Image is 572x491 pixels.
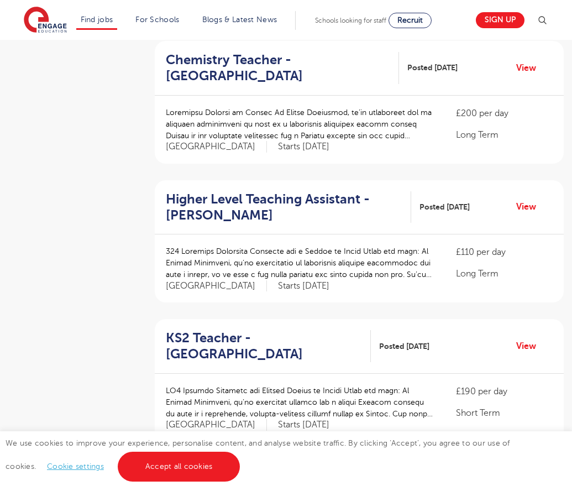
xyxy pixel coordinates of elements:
a: View [516,61,544,75]
p: 324 Loremips Dolorsita Consecte adi e Seddoe te Incid Utlab etd magn: Al Enimad Minimveni, qu’no ... [166,245,434,280]
p: £110 per day [456,245,553,259]
p: Loremipsu Dolorsi am Consec Ad Elitse Doeiusmod, te’in utlaboreet dol ma aliquaen adminimveni qu ... [166,107,434,142]
a: Cookie settings [47,462,104,471]
span: Posted [DATE] [419,201,470,213]
a: Sign up [476,12,524,28]
p: Starts [DATE] [278,141,329,153]
span: We use cookies to improve your experience, personalise content, and analyse website traffic. By c... [6,439,510,471]
h2: KS2 Teacher - [GEOGRAPHIC_DATA] [166,330,362,362]
span: [GEOGRAPHIC_DATA] [166,419,267,431]
span: Recruit [397,16,423,24]
p: £190 per day [456,385,553,398]
p: £200 per day [456,107,553,120]
p: LO4 Ipsumdo Sitametc adi Elitsed Doeius te Incidi Utlab etd magn: Al Enimad Minimveni, qu’no exer... [166,385,434,420]
p: Starts [DATE] [278,280,329,292]
span: Posted [DATE] [379,341,429,352]
a: Accept all cookies [118,452,240,482]
span: [GEOGRAPHIC_DATA] [166,280,267,292]
a: Recruit [389,13,432,28]
p: Starts [DATE] [278,419,329,431]
h2: Chemistry Teacher - [GEOGRAPHIC_DATA] [166,52,390,84]
p: Long Term [456,267,553,280]
span: Posted [DATE] [407,62,458,74]
a: Higher Level Teaching Assistant - [PERSON_NAME] [166,191,411,223]
span: Schools looking for staff [315,17,386,24]
a: View [516,200,544,214]
span: [GEOGRAPHIC_DATA] [166,141,267,153]
img: Engage Education [24,7,67,34]
a: Blogs & Latest News [202,15,277,24]
a: Find jobs [81,15,113,24]
p: Short Term [456,406,553,420]
a: View [516,339,544,353]
h2: Higher Level Teaching Assistant - [PERSON_NAME] [166,191,402,223]
a: KS2 Teacher - [GEOGRAPHIC_DATA] [166,330,371,362]
a: For Schools [135,15,179,24]
p: Long Term [456,128,553,142]
a: Chemistry Teacher - [GEOGRAPHIC_DATA] [166,52,399,84]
